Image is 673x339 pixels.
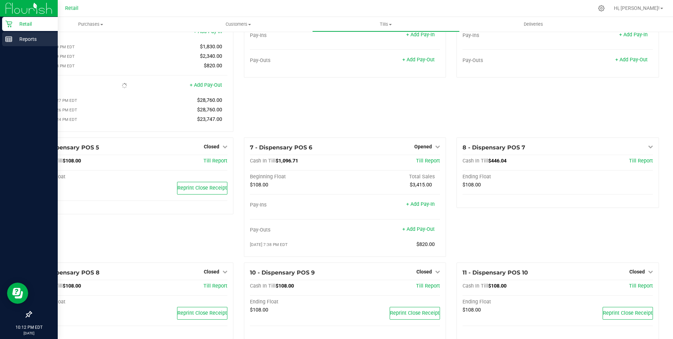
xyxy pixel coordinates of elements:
[463,144,525,151] span: 8 - Dispensary POS 7
[37,174,132,180] div: Ending Float
[200,53,222,59] span: $2,340.00
[406,32,435,38] a: + Add Pay-In
[402,226,435,232] a: + Add Pay-Out
[177,182,227,195] button: Reprint Close Receipt
[203,283,227,289] a: Till Report
[204,269,219,275] span: Closed
[276,158,298,164] span: $1,096.71
[276,283,294,289] span: $108.00
[614,5,660,11] span: Hi, [PERSON_NAME]!
[190,82,222,88] a: + Add Pay-Out
[3,331,55,336] p: [DATE]
[5,36,12,43] inline-svg: Reports
[37,83,132,89] div: Pay-Outs
[250,202,345,208] div: Pay-Ins
[603,307,653,320] button: Reprint Close Receipt
[37,29,132,36] div: Pay-Ins
[65,5,78,11] span: Retail
[250,32,345,39] div: Pay-Ins
[390,307,440,320] button: Reprint Close Receipt
[250,283,276,289] span: Cash In Till
[204,144,219,149] span: Closed
[250,57,345,64] div: Pay-Outs
[416,158,440,164] a: Till Report
[250,182,268,188] span: $108.00
[250,307,268,313] span: $108.00
[410,182,432,188] span: $3,415.00
[402,57,435,63] a: + Add Pay-Out
[165,21,312,27] span: Customers
[463,174,558,180] div: Ending Float
[250,144,312,151] span: 7 - Dispensary POS 6
[7,283,28,304] iframe: Resource center
[200,44,222,50] span: $1,830.00
[250,242,288,247] span: [DATE] 7:38 PM EDT
[250,227,345,233] div: Pay-Outs
[406,201,435,207] a: + Add Pay-In
[37,144,99,151] span: 6 - Dispensary POS 5
[629,158,653,164] a: Till Report
[603,310,653,316] span: Reprint Close Receipt
[488,158,507,164] span: $446.04
[312,17,460,32] a: Tills
[345,174,440,180] div: Total Sales
[250,269,315,276] span: 10 - Dispensary POS 9
[629,283,653,289] a: Till Report
[463,307,481,313] span: $108.00
[17,17,164,32] a: Purchases
[12,35,55,43] p: Reports
[204,63,222,69] span: $820.00
[463,299,558,305] div: Ending Float
[17,21,164,27] span: Purchases
[463,182,481,188] span: $108.00
[463,269,528,276] span: 11 - Dispensary POS 10
[629,269,645,275] span: Closed
[416,283,440,289] a: Till Report
[463,283,488,289] span: Cash In Till
[3,324,55,331] p: 10:12 PM EDT
[177,310,227,316] span: Reprint Close Receipt
[514,21,553,27] span: Deliveries
[416,241,435,247] span: $820.00
[197,107,222,113] span: $28,760.00
[250,174,345,180] div: Beginning Float
[390,310,440,316] span: Reprint Close Receipt
[12,20,55,28] p: Retail
[250,299,345,305] div: Ending Float
[197,116,222,122] span: $23,747.00
[463,32,558,39] div: Pay-Ins
[619,32,648,38] a: + Add Pay-In
[460,17,607,32] a: Deliveries
[177,185,227,191] span: Reprint Close Receipt
[37,299,132,305] div: Ending Float
[597,5,606,12] div: Manage settings
[463,57,558,64] div: Pay-Outs
[203,158,227,164] a: Till Report
[313,21,459,27] span: Tills
[164,17,312,32] a: Customers
[37,269,100,276] span: 9 - Dispensary POS 8
[177,307,227,320] button: Reprint Close Receipt
[463,158,488,164] span: Cash In Till
[414,144,432,149] span: Opened
[250,158,276,164] span: Cash In Till
[63,158,81,164] span: $108.00
[615,57,648,63] a: + Add Pay-Out
[488,283,507,289] span: $108.00
[5,20,12,27] inline-svg: Retail
[63,283,81,289] span: $108.00
[416,269,432,275] span: Closed
[197,97,222,103] span: $28,760.00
